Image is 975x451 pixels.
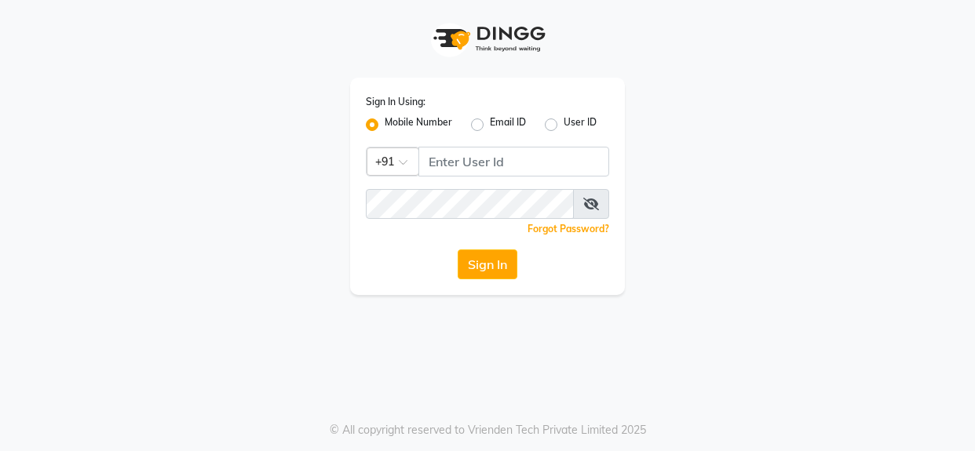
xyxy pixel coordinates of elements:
button: Sign In [458,249,517,279]
a: Forgot Password? [528,223,609,235]
label: User ID [564,115,597,134]
label: Mobile Number [385,115,452,134]
img: logo1.svg [425,16,550,62]
input: Username [366,189,574,219]
input: Username [418,147,609,176]
label: Email ID [490,115,526,134]
label: Sign In Using: [366,95,425,109]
